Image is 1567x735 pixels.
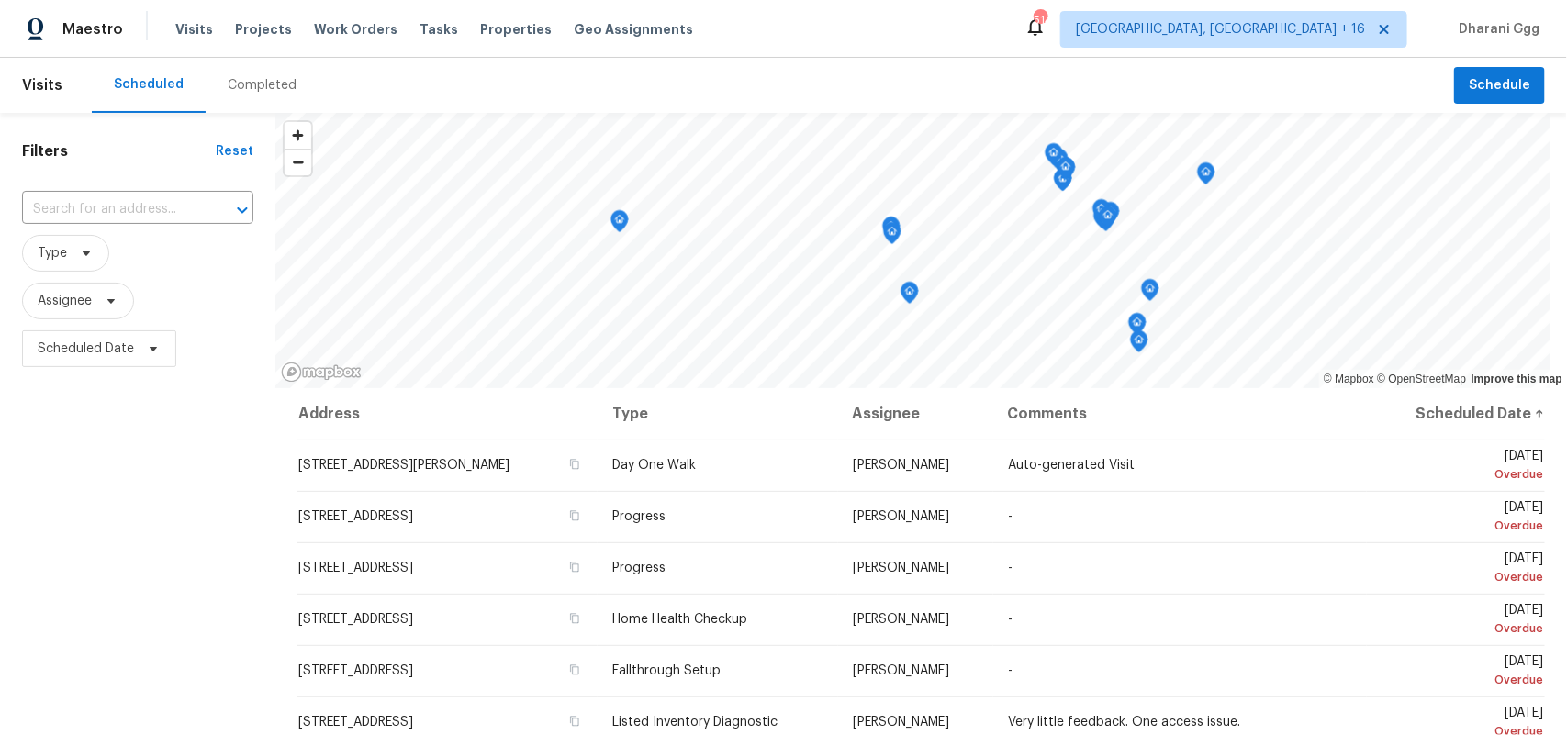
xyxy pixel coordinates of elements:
button: Copy Address [566,713,583,729]
a: OpenStreetMap [1377,373,1466,385]
span: Listed Inventory Diagnostic [612,716,778,729]
div: Map marker [1102,202,1120,230]
th: Scheduled Date ↑ [1367,388,1545,440]
div: Overdue [1382,619,1544,638]
span: Type [38,244,67,262]
span: Assignee [38,292,92,310]
span: Geo Assignments [574,20,693,39]
input: Search for an address... [22,195,202,224]
span: Zoom out [285,150,311,175]
div: Overdue [1382,568,1544,586]
span: Schedule [1469,74,1530,97]
div: Map marker [1128,313,1147,341]
span: [DATE] [1382,655,1544,689]
button: Copy Address [566,559,583,575]
canvas: Map [275,113,1550,388]
th: Type [598,388,838,440]
button: Copy Address [566,662,583,678]
span: Dharani Ggg [1451,20,1539,39]
span: [STREET_ADDRESS][PERSON_NAME] [298,459,509,472]
span: Visits [175,20,213,39]
div: Map marker [1197,162,1215,191]
span: [PERSON_NAME] [853,510,949,523]
span: - [1008,562,1013,574]
span: Projects [235,20,292,39]
th: Comments [993,388,1368,440]
div: Scheduled [114,75,184,94]
div: Map marker [1130,330,1148,359]
span: Home Health Checkup [612,613,747,626]
span: [DATE] [1382,450,1544,484]
span: [STREET_ADDRESS] [298,562,413,574]
th: Assignee [838,388,993,440]
span: [PERSON_NAME] [853,459,949,472]
span: [PERSON_NAME] [853,716,949,729]
th: Address [297,388,598,440]
div: Map marker [883,222,901,251]
div: Completed [228,76,297,95]
button: Open [229,197,255,223]
span: [PERSON_NAME] [853,664,949,677]
span: [DATE] [1382,604,1544,638]
span: Visits [22,65,62,106]
button: Zoom in [285,122,311,149]
div: Map marker [610,210,629,239]
button: Copy Address [566,610,583,627]
div: Map marker [1099,206,1117,234]
div: Overdue [1382,465,1544,484]
span: Scheduled Date [38,340,134,358]
button: Schedule [1454,67,1545,105]
span: [PERSON_NAME] [853,613,949,626]
span: - [1008,664,1013,677]
span: Tasks [420,23,458,36]
span: [STREET_ADDRESS] [298,613,413,626]
span: [STREET_ADDRESS] [298,664,413,677]
span: [GEOGRAPHIC_DATA], [GEOGRAPHIC_DATA] + 16 [1076,20,1365,39]
div: Map marker [1045,143,1063,172]
div: Map marker [1057,157,1075,185]
span: Very little feedback. One access issue. [1008,716,1240,729]
a: Mapbox [1324,373,1374,385]
span: Progress [612,510,666,523]
button: Copy Address [566,507,583,524]
span: - [1008,613,1013,626]
div: Overdue [1382,517,1544,535]
span: [STREET_ADDRESS] [298,510,413,523]
div: Overdue [1382,671,1544,689]
button: Copy Address [566,456,583,473]
div: 514 [1034,11,1047,29]
span: Properties [480,20,552,39]
a: Improve this map [1472,373,1562,385]
span: Fallthrough Setup [612,664,721,677]
div: Map marker [1092,199,1111,228]
span: [DATE] [1382,552,1544,586]
div: Map marker [882,217,901,245]
span: [STREET_ADDRESS] [298,716,413,729]
div: Map marker [1054,169,1072,197]
span: Day One Walk [612,459,696,472]
div: Map marker [1141,279,1159,307]
span: Auto-generated Visit [1008,459,1135,472]
button: Zoom out [285,149,311,175]
div: Map marker [901,282,919,310]
div: Reset [216,142,253,161]
span: [PERSON_NAME] [853,562,949,574]
span: Maestro [62,20,123,39]
span: [DATE] [1382,501,1544,535]
span: Progress [612,562,666,574]
span: - [1008,510,1013,523]
h1: Filters [22,142,216,161]
span: Work Orders [314,20,397,39]
a: Mapbox homepage [281,362,362,383]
